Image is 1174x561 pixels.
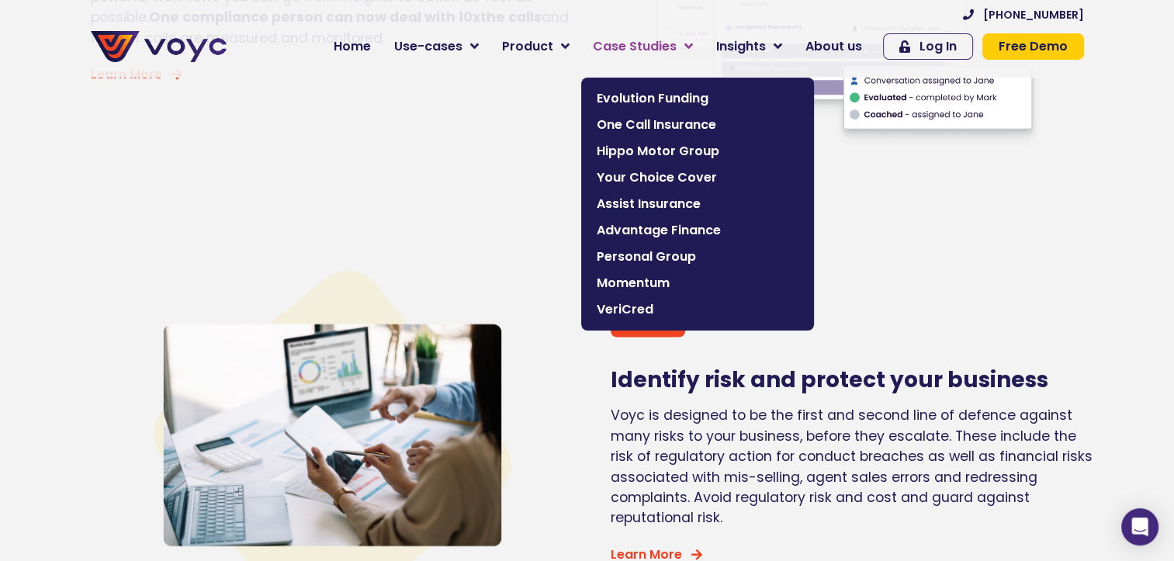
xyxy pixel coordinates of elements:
a: Hippo Motor Group [589,138,806,164]
a: [PHONE_NUMBER] [963,9,1084,20]
span: Insights [716,37,766,56]
span: Personal Group [597,248,798,266]
span: VeriCred [597,300,798,319]
a: Assist Insurance [589,191,806,217]
a: Product [490,31,581,62]
span: Log In [919,40,957,53]
span: Evolution Funding [597,89,798,108]
span: Phone [206,62,244,80]
span: About us [805,37,862,56]
span: Job title [206,126,258,144]
a: Evolution Funding [589,85,806,112]
span: One Call Insurance [597,116,798,134]
span: protect [801,367,885,393]
span: Learn More [611,549,682,561]
a: Privacy Policy [320,323,393,338]
a: Home [322,31,383,62]
a: Log In [883,33,973,60]
a: VeriCred [589,296,806,323]
span: Advantage Finance [597,221,798,240]
a: Use-cases [383,31,490,62]
span: Assist Insurance [597,195,798,213]
a: Insights [705,31,794,62]
span: Case Studies [593,37,677,56]
span: Your Choice Cover [597,168,798,187]
a: Your Choice Cover [589,164,806,191]
a: Learn More [611,549,702,561]
a: One Call Insurance [589,112,806,138]
span: [PHONE_NUMBER] [983,9,1084,20]
a: Momentum [589,270,806,296]
a: Personal Group [589,244,806,270]
span: Identify risk and [611,365,796,395]
a: Advantage Finance [589,217,806,244]
a: Learn More [91,68,182,81]
a: Free Demo [982,33,1084,60]
span: Product [502,37,553,56]
p: Voyc is designed to be the first and second line of defence against many risks to your business, ... [611,405,1100,528]
span: your business [890,365,1048,395]
a: About us [794,31,874,62]
span: Momentum [597,274,798,293]
img: voyc-full-logo [91,31,227,62]
span: Free Demo [999,40,1068,53]
div: Open Intercom Messenger [1121,508,1158,545]
span: Learn More [91,68,162,81]
a: Case Studies [581,31,705,62]
span: Use-cases [394,37,462,56]
span: Home [334,37,371,56]
span: Hippo Motor Group [597,142,798,161]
